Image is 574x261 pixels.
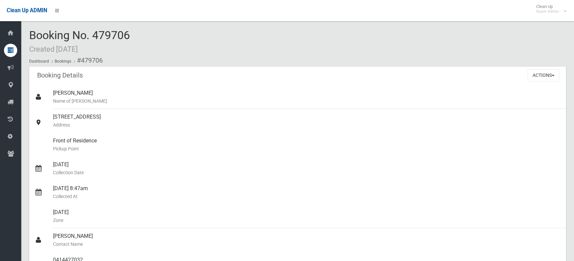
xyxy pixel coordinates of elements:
a: Dashboard [29,59,49,64]
small: Pickup Point [53,145,561,153]
small: Address [53,121,561,129]
small: Zone [53,216,561,224]
small: Collection Date [53,169,561,177]
small: Created [DATE] [29,45,78,53]
small: Super Admin [536,9,559,14]
small: Name of [PERSON_NAME] [53,97,561,105]
div: [DATE] 8:47am [53,181,561,204]
li: #479706 [72,54,103,67]
span: Clean Up [533,4,566,14]
div: [STREET_ADDRESS] [53,109,561,133]
div: Front of Residence [53,133,561,157]
span: Clean Up ADMIN [7,7,47,14]
div: [PERSON_NAME] [53,228,561,252]
div: [DATE] [53,204,561,228]
small: Contact Name [53,240,561,248]
div: [PERSON_NAME] [53,85,561,109]
small: Collected At [53,192,561,200]
span: Booking No. 479706 [29,28,130,54]
button: Actions [528,69,559,81]
a: Bookings [55,59,71,64]
header: Booking Details [29,69,91,82]
div: [DATE] [53,157,561,181]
